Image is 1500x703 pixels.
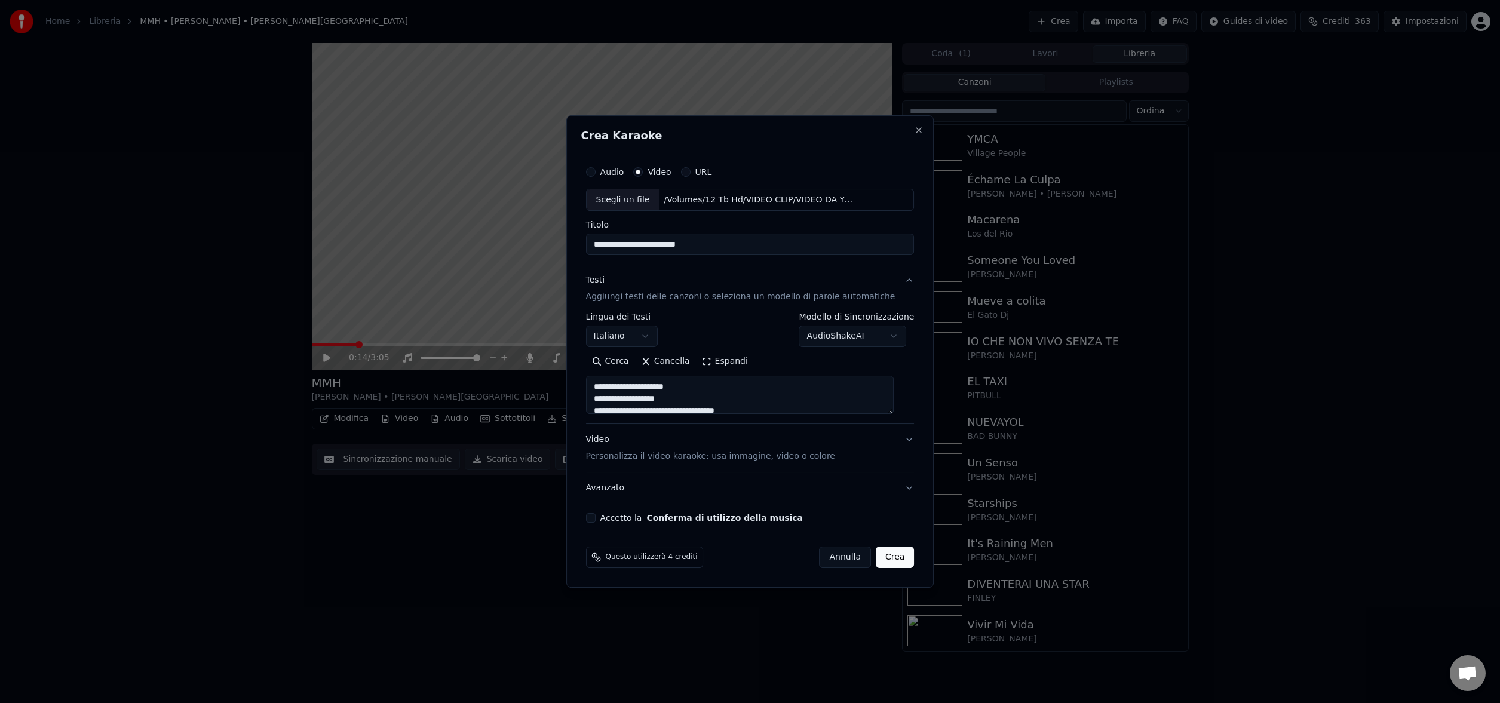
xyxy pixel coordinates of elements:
button: Cerca [586,352,635,372]
button: Cancella [635,352,696,372]
div: TestiAggiungi testi delle canzoni o seleziona un modello di parole automatiche [586,313,915,424]
button: TestiAggiungi testi delle canzoni o seleziona un modello di parole automatiche [586,265,915,313]
label: Video [648,168,671,176]
label: Audio [600,168,624,176]
button: Crea [876,547,914,568]
label: Titolo [586,221,915,229]
p: Aggiungi testi delle canzoni o seleziona un modello di parole automatiche [586,291,895,303]
div: Video [586,434,835,463]
h2: Crea Karaoke [581,130,919,141]
button: Espandi [696,352,754,372]
span: Questo utilizzerà 4 crediti [606,552,698,562]
button: Accetto la [646,514,803,522]
div: Testi [586,275,605,287]
button: Avanzato [586,472,915,504]
p: Personalizza il video karaoke: usa immagine, video o colore [586,450,835,462]
label: Modello di Sincronizzazione [799,313,915,321]
div: Scegli un file [587,189,659,211]
div: /Volumes/12 Tb Hd/VIDEO CLIP/VIDEO DA YOUTUBE/[PERSON_NAME] SEXY RAVE REMIX.m4v [659,194,862,206]
label: URL [695,168,712,176]
label: Lingua dei Testi [586,313,658,321]
button: Annulla [819,547,871,568]
button: VideoPersonalizza il video karaoke: usa immagine, video o colore [586,425,915,472]
label: Accetto la [600,514,803,522]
